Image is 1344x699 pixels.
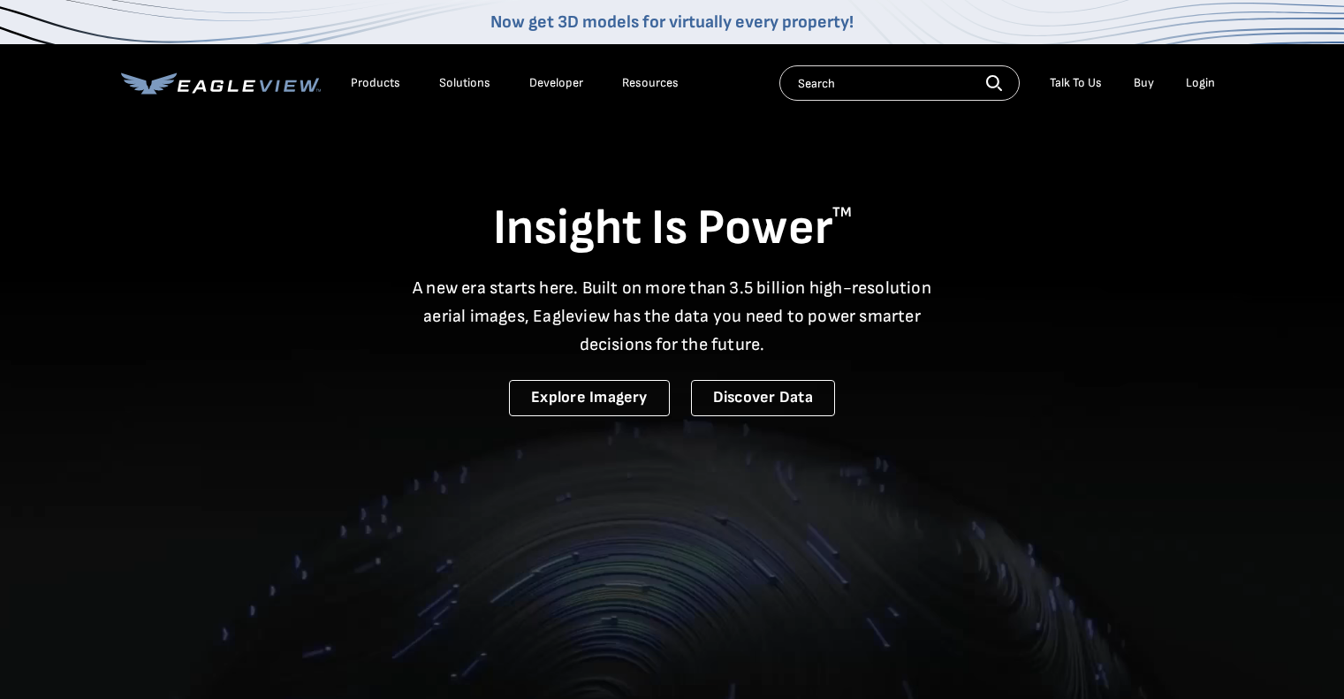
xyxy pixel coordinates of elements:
a: Developer [529,75,583,91]
a: Now get 3D models for virtually every property! [490,11,854,33]
div: Talk To Us [1050,75,1102,91]
a: Discover Data [691,380,835,416]
div: Resources [622,75,679,91]
div: Products [351,75,400,91]
div: Solutions [439,75,490,91]
div: Login [1186,75,1215,91]
a: Explore Imagery [509,380,670,416]
sup: TM [832,204,852,221]
h1: Insight Is Power [121,198,1224,260]
input: Search [779,65,1020,101]
a: Buy [1134,75,1154,91]
p: A new era starts here. Built on more than 3.5 billion high-resolution aerial images, Eagleview ha... [402,274,943,359]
